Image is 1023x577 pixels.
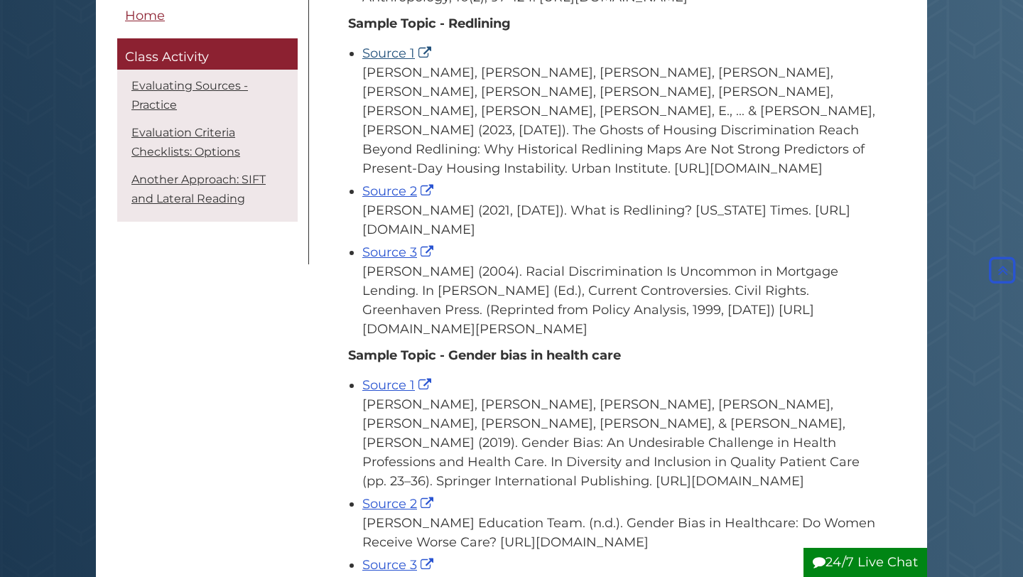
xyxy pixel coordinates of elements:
[362,377,435,393] a: Source 1
[362,496,437,512] a: Source 2
[362,63,877,178] div: [PERSON_NAME], [PERSON_NAME], [PERSON_NAME], [PERSON_NAME], [PERSON_NAME], [PERSON_NAME], [PERSON...
[125,50,209,65] span: Class Activity
[117,39,298,70] a: Class Activity
[348,16,511,31] strong: Sample Topic - Redlining
[131,126,240,158] a: Evaluation Criteria Checklists: Options
[362,201,877,239] div: [PERSON_NAME] (2021, [DATE]). What is Redlining? [US_STATE] Times. [URL][DOMAIN_NAME]
[362,45,435,61] a: Source 1
[985,263,1019,279] a: Back to Top
[362,183,437,199] a: Source 2
[131,79,248,112] a: Evaluating Sources - Practice
[362,557,437,573] a: Source 3
[348,347,621,363] b: Sample Topic - Gender bias in health care
[803,548,927,577] button: 24/7 Live Chat
[362,514,877,552] div: [PERSON_NAME] Education Team. (n.d.). Gender Bias in Healthcare: Do Women Receive Worse Care? [UR...
[125,8,165,23] span: Home
[362,244,437,260] a: Source 3
[362,395,877,491] div: [PERSON_NAME], [PERSON_NAME], [PERSON_NAME], [PERSON_NAME], [PERSON_NAME], [PERSON_NAME], [PERSON...
[131,173,266,205] a: Another Approach: SIFT and Lateral Reading
[362,262,877,339] div: [PERSON_NAME] (2004). Racial Discrimination Is Uncommon in Mortgage Lending. In [PERSON_NAME] (Ed...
